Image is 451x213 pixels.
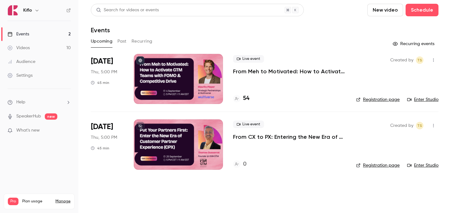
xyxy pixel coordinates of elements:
[91,56,113,66] span: [DATE]
[8,45,30,51] div: Videos
[390,122,413,129] span: Created by
[96,7,159,13] div: Search for videos or events
[417,56,422,64] span: TS
[8,31,29,37] div: Events
[233,68,346,75] a: From Meh to Motivated: How to Activate GTM Teams with FOMO & Competitive Drive
[243,94,249,103] h4: 54
[8,59,35,65] div: Audience
[233,94,249,103] a: 54
[8,72,33,79] div: Settings
[91,54,124,104] div: Sep 4 Thu, 5:00 PM (Europe/Rome)
[91,80,109,85] div: 45 min
[55,199,70,204] a: Manage
[233,121,264,128] span: Live event
[91,122,113,132] span: [DATE]
[22,199,52,204] span: Plan usage
[117,36,127,46] button: Past
[407,96,438,103] a: Enter Studio
[243,160,246,169] h4: 0
[233,133,346,141] a: From CX to PX: Entering the New Era of Partner Experience
[91,134,117,141] span: Thu, 5:00 PM
[390,39,438,49] button: Recurring events
[45,113,57,120] span: new
[23,7,32,13] h6: Kiflo
[367,4,403,16] button: New video
[8,198,18,205] span: Pro
[417,122,422,129] span: TS
[8,5,18,15] img: Kiflo
[63,128,71,133] iframe: Noticeable Trigger
[416,122,423,129] span: Tomica Stojanovikj
[91,146,109,151] div: 45 min
[16,127,40,134] span: What's new
[406,4,438,16] button: Schedule
[91,119,124,169] div: Sep 25 Thu, 5:00 PM (Europe/Rome)
[356,96,400,103] a: Registration page
[416,56,423,64] span: Tomica Stojanovikj
[407,162,438,169] a: Enter Studio
[91,36,112,46] button: Upcoming
[8,99,71,106] li: help-dropdown-opener
[91,26,110,34] h1: Events
[16,99,25,106] span: Help
[233,55,264,63] span: Live event
[233,160,246,169] a: 0
[91,69,117,75] span: Thu, 5:00 PM
[16,113,41,120] a: SpeakerHub
[356,162,400,169] a: Registration page
[132,36,153,46] button: Recurring
[390,56,413,64] span: Created by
